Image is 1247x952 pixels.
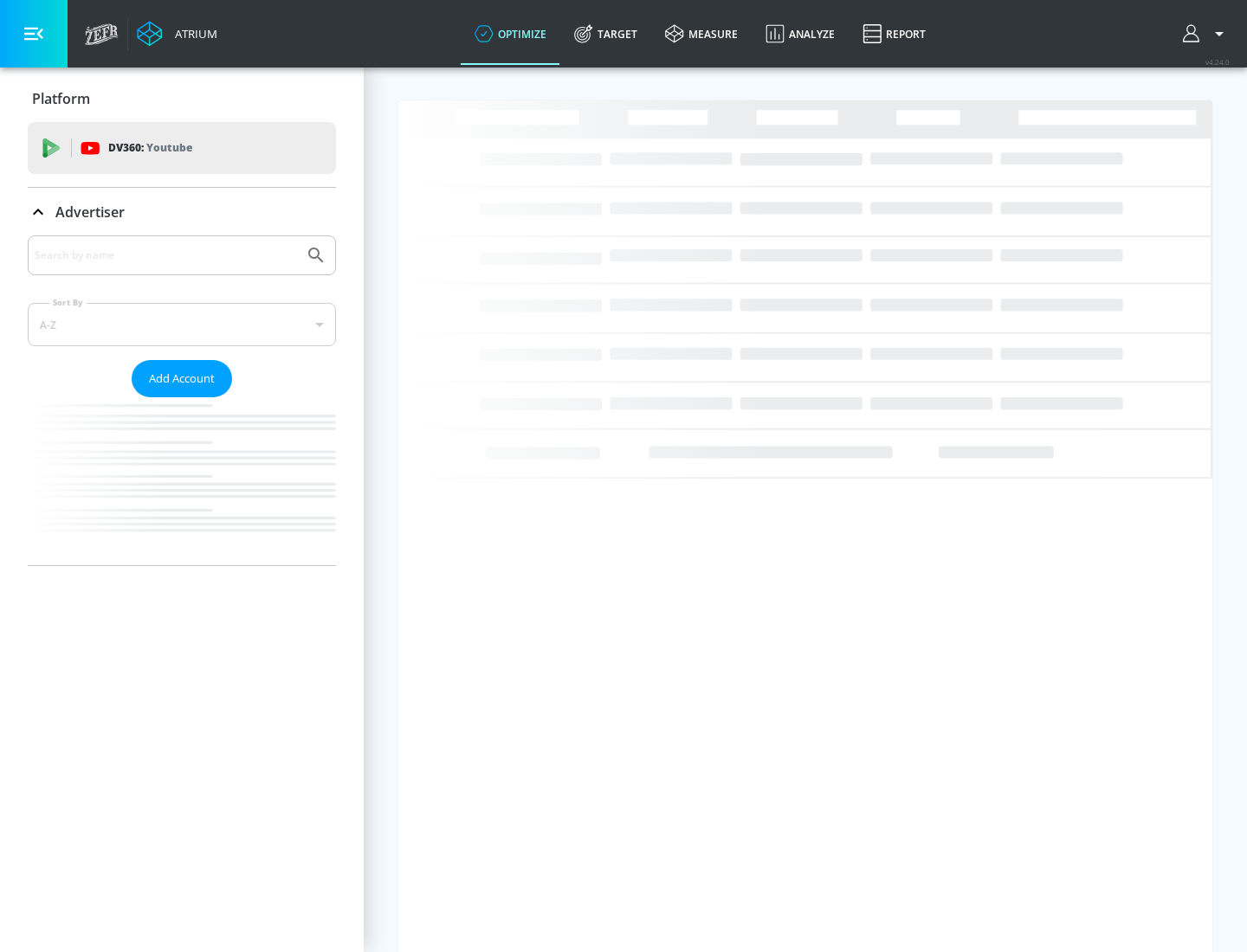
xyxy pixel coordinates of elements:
[28,235,336,565] div: Advertiser
[1205,57,1230,67] span: v 4.24.0
[560,3,651,65] a: Target
[752,3,849,65] a: Analyze
[28,74,336,123] div: Platform
[651,3,752,65] a: measure
[461,3,560,65] a: optimize
[35,244,297,267] input: Search by name
[108,138,192,158] p: DV360:
[146,138,192,157] p: Youtube
[28,397,336,565] nav: list of Advertiser
[132,360,232,397] button: Add Account
[28,122,336,174] div: DV360: Youtube
[149,369,215,389] span: Add Account
[49,297,87,308] label: Sort By
[28,303,336,346] div: A-Z
[32,89,90,108] p: Platform
[28,188,336,236] div: Advertiser
[168,26,217,42] div: Atrium
[137,21,217,47] a: Atrium
[55,203,125,222] p: Advertiser
[849,3,940,65] a: Report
